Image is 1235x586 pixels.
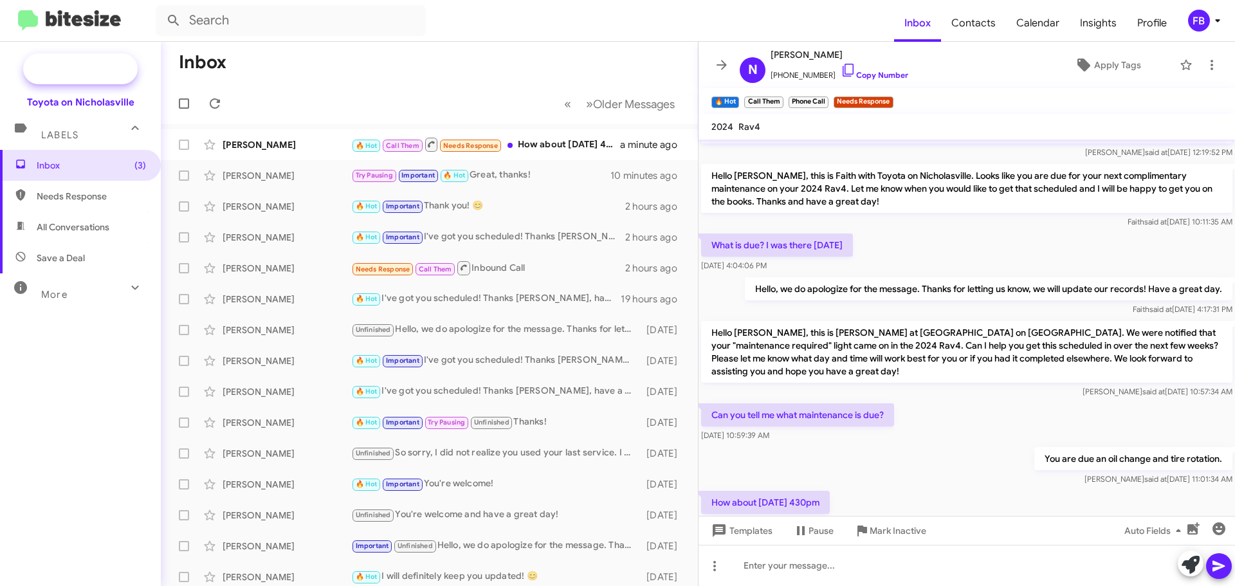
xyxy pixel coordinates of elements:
p: Hello [PERSON_NAME], this is [PERSON_NAME] at [GEOGRAPHIC_DATA] on [GEOGRAPHIC_DATA]. We were not... [701,321,1232,383]
span: Unfinished [356,511,391,519]
div: [PERSON_NAME] [223,540,351,553]
div: Inbound Call [351,260,625,276]
button: Apply Tags [1041,53,1173,77]
div: I've got you scheduled! Thanks [PERSON_NAME], have a great day! [351,384,640,399]
span: All Conversations [37,221,109,233]
div: You're welcome and have a great day! [351,508,640,522]
small: Call Them [744,96,783,108]
span: 🔥 Hot [443,171,465,179]
span: Needs Response [443,142,498,150]
span: 🔥 Hot [356,142,378,150]
span: Important [386,480,419,488]
div: [PERSON_NAME] [223,262,351,275]
div: [DATE] [640,385,688,398]
div: Thanks! [351,415,640,430]
span: [DATE] 10:59:39 AM [701,430,769,440]
span: 🔥 Hot [356,480,378,488]
span: (3) [134,159,146,172]
div: [DATE] [640,478,688,491]
span: 2024 [711,121,733,133]
div: 2 hours ago [625,200,688,213]
p: How about [DATE] 430pm [701,491,830,514]
h1: Inbox [179,52,226,73]
button: Templates [699,519,783,542]
div: [PERSON_NAME] [223,478,351,491]
a: Contacts [941,5,1006,42]
div: I've got you scheduled! Thanks [PERSON_NAME], have a great day! [351,353,640,368]
div: FB [1188,10,1210,32]
div: [DATE] [640,324,688,336]
span: Call Them [386,142,419,150]
button: FB [1177,10,1221,32]
div: [DATE] [640,571,688,583]
small: Needs Response [834,96,893,108]
span: [PHONE_NUMBER] [771,62,908,82]
span: Older Messages [593,97,675,111]
span: Unfinished [474,418,509,426]
span: Apply Tags [1094,53,1141,77]
div: 10 minutes ago [610,169,688,182]
span: Important [386,233,419,241]
span: said at [1144,217,1167,226]
span: Unfinished [356,449,391,457]
span: More [41,289,68,300]
div: How about [DATE] 430pm [351,136,620,152]
input: Search [156,5,426,36]
div: [DATE] [640,509,688,522]
span: Rav4 [738,121,760,133]
p: Can you tell me what maintenance is due? [701,403,894,426]
span: Pause [809,519,834,542]
span: 🔥 Hot [356,387,378,396]
span: Inbox [37,159,146,172]
div: [PERSON_NAME] [223,509,351,522]
button: Previous [556,91,579,117]
a: Copy Number [841,70,908,80]
span: 🔥 Hot [356,418,378,426]
p: What is due? I was there [DATE] [701,233,853,257]
div: Hello, we do apologize for the message. Thanks for letting us know, we will update our records! H... [351,538,640,553]
div: [PERSON_NAME] [223,293,351,306]
span: [PERSON_NAME] [771,47,908,62]
span: Unfinished [356,325,391,334]
small: Phone Call [789,96,828,108]
div: 2 hours ago [625,262,688,275]
button: Next [578,91,682,117]
span: « [564,96,571,112]
a: Insights [1070,5,1127,42]
a: Calendar [1006,5,1070,42]
div: [PERSON_NAME] [223,169,351,182]
div: 19 hours ago [621,293,688,306]
span: Try Pausing [428,418,465,426]
div: [DATE] [640,354,688,367]
div: [PERSON_NAME] [223,324,351,336]
div: [PERSON_NAME] [223,447,351,460]
button: Pause [783,519,844,542]
span: [DATE] 4:04:06 PM [701,261,767,270]
span: Labels [41,129,78,141]
div: [PERSON_NAME] [223,416,351,429]
div: I've got you scheduled! Thanks [PERSON_NAME], have a great day! [351,291,621,306]
div: [PERSON_NAME] [223,231,351,244]
span: 🔥 Hot [356,233,378,241]
span: Important [356,542,389,550]
span: Important [386,418,419,426]
span: Needs Response [37,190,146,203]
small: 🔥 Hot [711,96,739,108]
span: Save a Deal [37,252,85,264]
span: Important [386,202,419,210]
button: Auto Fields [1114,519,1196,542]
nav: Page navigation example [557,91,682,117]
span: Unfinished [398,542,433,550]
span: Faith [DATE] 10:11:35 AM [1128,217,1232,226]
div: I've got you scheduled! Thanks [PERSON_NAME], have a great day! [351,230,625,244]
span: Mark Inactive [870,519,926,542]
span: Templates [709,519,773,542]
span: said at [1142,387,1165,396]
div: [PERSON_NAME] [223,200,351,213]
span: 🔥 Hot [356,572,378,581]
span: Auto Fields [1124,519,1186,542]
div: I will definitely keep you updated! 😊 [351,569,640,584]
div: Great, thanks! [351,168,610,183]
